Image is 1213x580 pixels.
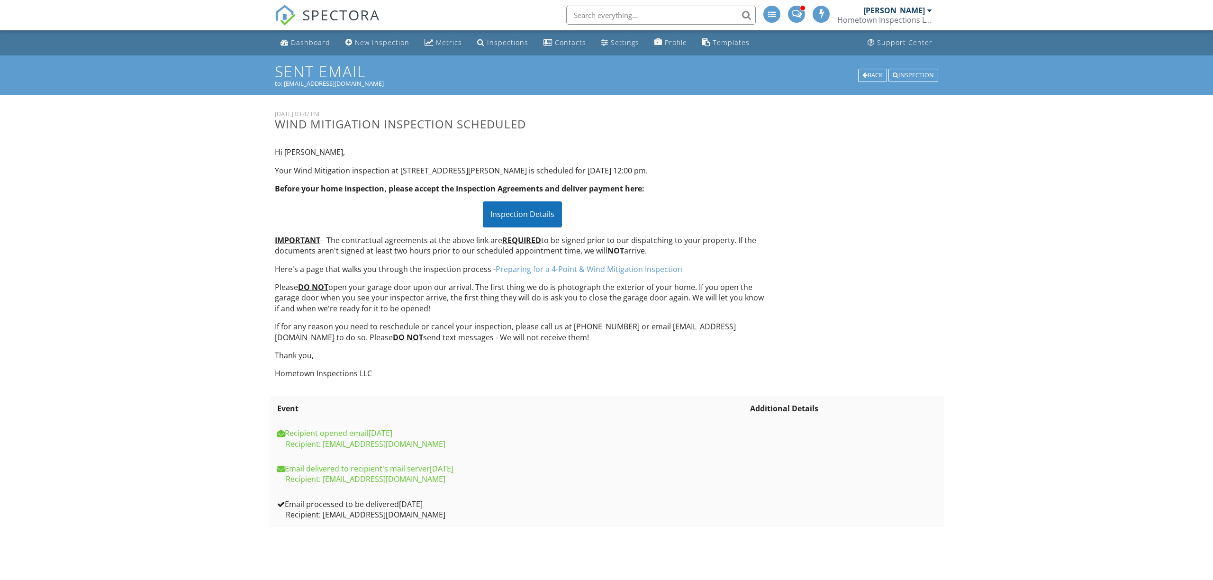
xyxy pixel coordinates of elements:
[837,15,932,25] div: Hometown Inspections LLC
[713,38,750,47] div: Templates
[275,264,769,274] p: Here's a page that walks you through the inspection process -
[277,463,745,474] div: Email delivered to recipient's mail server
[393,332,423,343] u: DO NOT
[277,34,334,52] a: Dashboard
[858,70,888,79] a: Back
[275,165,769,176] p: Your Wind Mitigation inspection at [STREET_ADDRESS][PERSON_NAME] is scheduled for [DATE] 12:00 pm.
[298,282,328,292] u: DO NOT
[369,428,392,438] span: 2025-09-15T19:42:24Z
[277,499,745,509] div: Email processed to be delivered
[275,80,938,87] div: to: [EMAIL_ADDRESS][DOMAIN_NAME]
[275,321,769,343] p: If for any reason you need to reschedule or cancel your inspection, please call us at [PHONE_NUMB...
[487,38,528,47] div: Inspections
[496,264,682,274] a: Preparing for a 4-Point & Wind Mitigation Inspection
[399,499,423,509] span: 2025-09-15T19:42:21Z
[436,38,462,47] div: Metrics
[651,34,691,52] a: Company Profile
[566,6,756,25] input: Search everything...
[473,34,532,52] a: Inspections
[275,350,769,361] p: Thank you,
[877,38,932,47] div: Support Center
[275,235,769,256] p: - The contractual agreements at the above link are to be signed prior to our dispatching to your ...
[421,34,466,52] a: Metrics
[342,34,413,52] a: New Inspection
[302,5,380,25] span: SPECTORA
[665,38,687,47] div: Profile
[607,245,624,256] strong: NOT
[291,38,330,47] div: Dashboard
[275,5,296,26] img: The Best Home Inspection Software - Spectora
[275,63,938,80] h1: Sent Email
[275,110,769,118] div: [DATE] 03:42 PM
[863,6,925,15] div: [PERSON_NAME]
[277,439,745,449] div: Recipient: [EMAIL_ADDRESS][DOMAIN_NAME]
[888,70,938,79] a: Inspection
[483,209,562,219] a: Inspection Details
[275,183,644,194] strong: Before your home inspection, please accept the Inspection Agreements and deliver payment here:
[277,428,745,438] div: Recipient opened email
[275,118,769,130] h3: Wind Mitigation Inspection Scheduled
[275,396,748,421] th: Event
[275,282,769,314] p: Please open your garage door upon our arrival. The first thing we do is photograph the exterior o...
[555,38,586,47] div: Contacts
[888,69,938,82] div: Inspection
[275,13,380,33] a: SPECTORA
[275,368,769,379] p: Hometown Inspections LLC
[275,147,769,157] p: Hi [PERSON_NAME],
[483,201,562,227] div: Inspection Details
[277,474,745,484] div: Recipient: [EMAIL_ADDRESS][DOMAIN_NAME]
[858,69,887,82] div: Back
[597,34,643,52] a: Settings
[355,38,409,47] div: New Inspection
[430,463,453,474] span: 2025-09-15T19:42:22Z
[611,38,639,47] div: Settings
[864,34,936,52] a: Support Center
[275,235,320,245] u: IMPORTANT
[502,235,541,245] u: REQUIRED
[277,509,745,520] div: Recipient: [EMAIL_ADDRESS][DOMAIN_NAME]
[540,34,590,52] a: Contacts
[748,396,938,421] th: Additional Details
[698,34,753,52] a: Templates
